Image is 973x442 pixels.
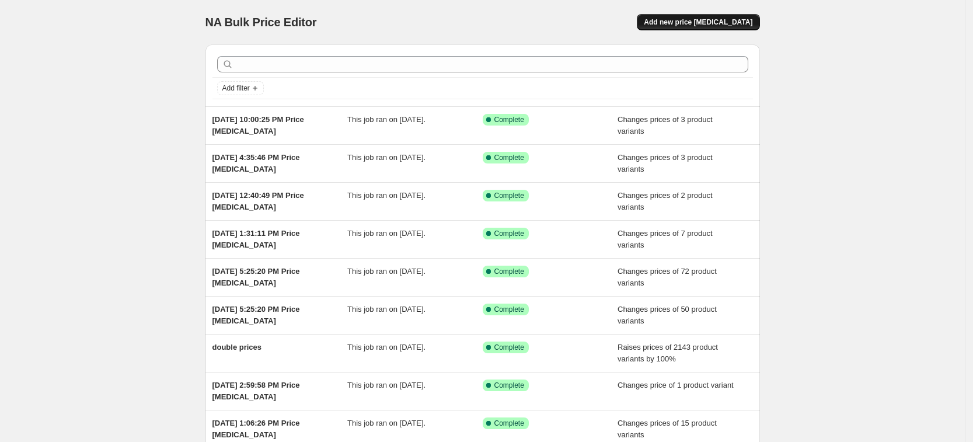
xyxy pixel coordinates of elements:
[644,18,752,27] span: Add new price [MEDICAL_DATA]
[618,153,713,173] span: Changes prices of 3 product variants
[637,14,759,30] button: Add new price [MEDICAL_DATA]
[212,343,262,351] span: double prices
[347,115,426,124] span: This job ran on [DATE].
[212,419,300,439] span: [DATE] 1:06:26 PM Price [MEDICAL_DATA]
[494,343,524,352] span: Complete
[212,115,304,135] span: [DATE] 10:00:25 PM Price [MEDICAL_DATA]
[347,267,426,276] span: This job ran on [DATE].
[494,229,524,238] span: Complete
[618,115,713,135] span: Changes prices of 3 product variants
[212,229,300,249] span: [DATE] 1:31:11 PM Price [MEDICAL_DATA]
[212,305,300,325] span: [DATE] 5:25:20 PM Price [MEDICAL_DATA]
[494,305,524,314] span: Complete
[618,419,717,439] span: Changes prices of 15 product variants
[347,191,426,200] span: This job ran on [DATE].
[618,343,718,363] span: Raises prices of 2143 product variants by 100%
[618,381,734,389] span: Changes price of 1 product variant
[618,305,717,325] span: Changes prices of 50 product variants
[618,229,713,249] span: Changes prices of 7 product variants
[494,191,524,200] span: Complete
[347,229,426,238] span: This job ran on [DATE].
[494,153,524,162] span: Complete
[347,343,426,351] span: This job ran on [DATE].
[494,419,524,428] span: Complete
[618,191,713,211] span: Changes prices of 2 product variants
[212,267,300,287] span: [DATE] 5:25:20 PM Price [MEDICAL_DATA]
[347,381,426,389] span: This job ran on [DATE].
[347,153,426,162] span: This job ran on [DATE].
[212,381,300,401] span: [DATE] 2:59:58 PM Price [MEDICAL_DATA]
[494,115,524,124] span: Complete
[222,83,250,93] span: Add filter
[212,191,304,211] span: [DATE] 12:40:49 PM Price [MEDICAL_DATA]
[205,16,317,29] span: NA Bulk Price Editor
[217,81,264,95] button: Add filter
[618,267,717,287] span: Changes prices of 72 product variants
[212,153,300,173] span: [DATE] 4:35:46 PM Price [MEDICAL_DATA]
[494,267,524,276] span: Complete
[347,305,426,314] span: This job ran on [DATE].
[347,419,426,427] span: This job ran on [DATE].
[494,381,524,390] span: Complete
